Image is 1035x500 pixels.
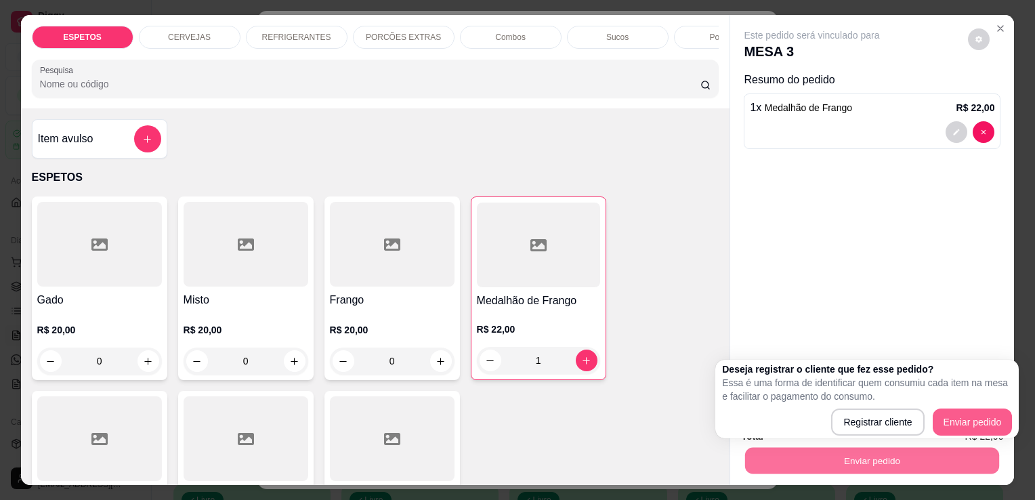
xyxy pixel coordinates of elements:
p: R$ 20,00 [37,323,162,337]
button: increase-product-quantity [138,350,159,372]
p: ESPETOS [63,32,101,43]
label: Pesquisa [40,64,78,76]
p: R$ 22,00 [956,101,995,114]
button: Close [990,18,1011,39]
button: Enviar pedido [933,409,1013,436]
button: decrease-product-quantity [186,350,208,372]
button: increase-product-quantity [430,350,452,372]
p: PORCÕES EXTRAS [366,32,441,43]
p: CERVEJAS [168,32,211,43]
button: decrease-product-quantity [946,121,967,143]
p: Porções [710,32,740,43]
span: Medalhão de Frango [765,102,852,113]
button: decrease-product-quantity [40,350,62,372]
p: R$ 20,00 [184,323,308,337]
p: Este pedido será vinculado para [744,28,879,42]
p: Combos [495,32,526,43]
button: increase-product-quantity [284,350,305,372]
button: increase-product-quantity [576,350,597,371]
button: decrease-product-quantity [480,350,501,371]
p: ESPETOS [32,169,719,186]
h4: Item avulso [38,131,93,147]
p: REFRIGERANTES [262,32,331,43]
h2: Deseja registrar o cliente que fez esse pedido? [722,362,1012,376]
p: 1 x [750,100,852,116]
p: Essa é uma forma de identificar quem consumiu cada item na mesa e facilitar o pagamento do consumo. [722,376,1012,403]
p: R$ 20,00 [330,323,455,337]
input: Pesquisa [40,77,700,91]
button: add-separate-item [134,125,161,152]
button: decrease-product-quantity [973,121,994,143]
p: MESA 3 [744,42,879,61]
strong: Total [741,431,763,442]
h4: Gado [37,292,162,308]
p: R$ 22,00 [477,322,600,336]
p: Resumo do pedido [744,72,1000,88]
h4: Misto [184,292,308,308]
button: decrease-product-quantity [968,28,990,50]
h4: Medalhão de Frango [477,293,600,309]
p: Sucos [606,32,629,43]
button: Registrar cliente [831,409,924,436]
h4: Frango [330,292,455,308]
button: decrease-product-quantity [333,350,354,372]
button: Enviar pedido [745,447,999,474]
